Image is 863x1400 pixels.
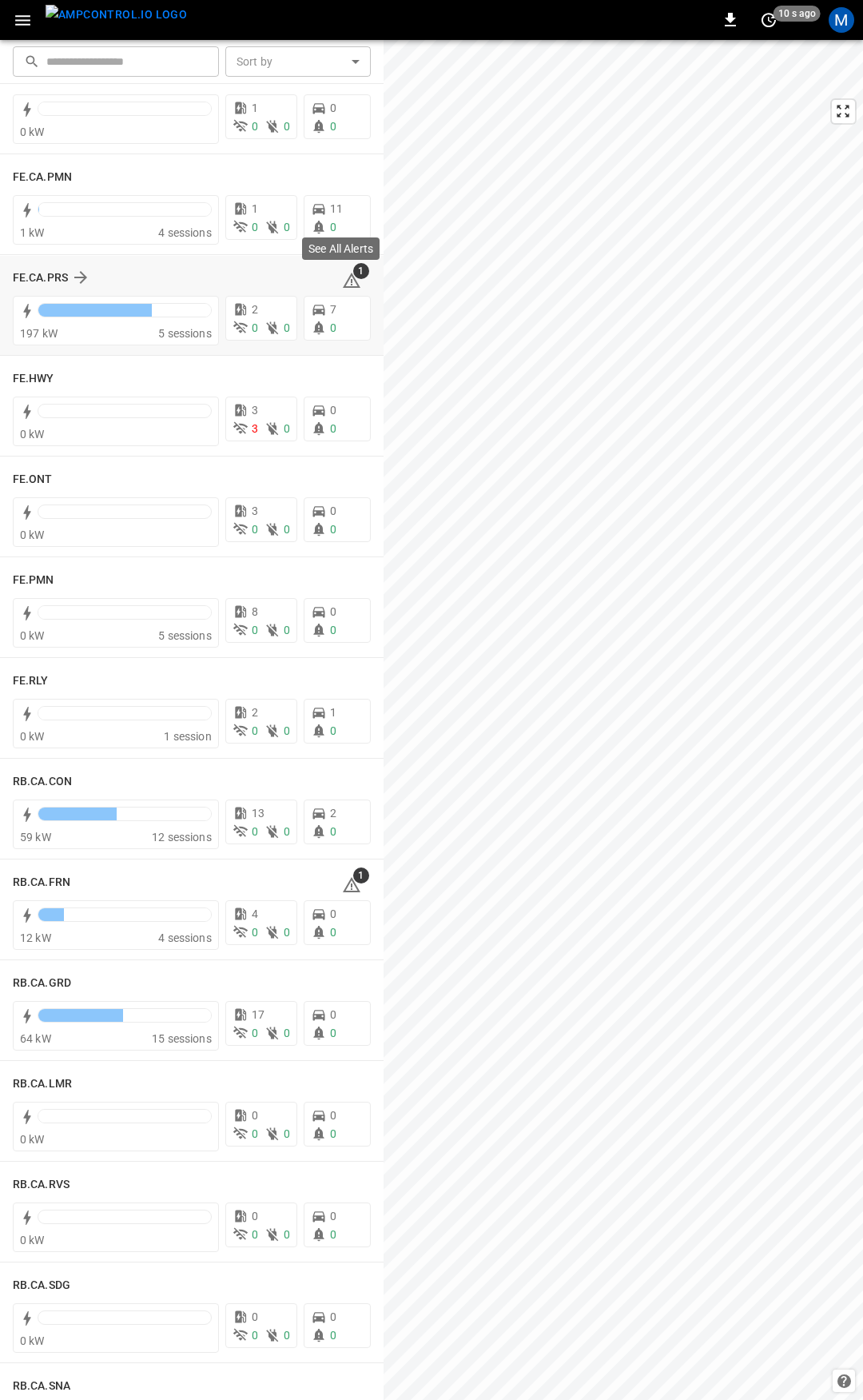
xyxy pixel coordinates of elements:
span: 0 kW [20,528,45,541]
span: 0 [252,825,258,838]
span: 0 [252,724,258,737]
span: 0 [284,926,290,939]
span: 1 [353,868,369,883]
span: 0 [252,1027,258,1039]
span: 0 [330,1008,336,1021]
span: 17 [252,1008,264,1021]
span: 0 [252,1210,258,1223]
span: 0 [284,321,290,334]
span: 0 kW [20,428,45,441]
h6: FE.PMN [13,572,54,589]
span: 1 kW [20,226,45,239]
span: 15 sessions [152,1032,212,1045]
div: profile-icon [829,7,854,33]
span: 0 kW [20,730,45,743]
h6: RB.CA.CON [13,773,72,791]
span: 0 [284,1027,290,1039]
h6: FE.CA.PRS [13,269,68,287]
span: 0 [252,1228,258,1241]
span: 59 kW [20,831,51,844]
span: 10 s ago [774,6,821,22]
h6: RB.CA.RVS [13,1176,70,1194]
span: 1 session [164,730,211,743]
span: 0 [330,605,336,618]
span: 0 kW [20,1334,45,1347]
span: 197 kW [20,327,58,340]
span: 0 [330,1109,336,1122]
span: 64 kW [20,1032,51,1045]
span: 2 [252,706,258,719]
span: 11 [330,202,343,215]
span: 0 [330,1228,336,1241]
h6: RB.CA.SDG [13,1277,70,1294]
span: 4 [252,907,258,920]
span: 4 sessions [158,226,212,239]
span: 0 [252,1329,258,1342]
span: 7 [330,303,336,316]
span: 0 kW [20,1234,45,1246]
span: 2 [252,303,258,316]
span: 0 [330,321,336,334]
h6: FE.CA.PMN [13,169,72,186]
span: 3 [252,505,258,517]
span: 0 [330,1027,336,1039]
span: 1 [353,263,369,279]
span: 0 [330,907,336,920]
span: 0 [252,321,258,334]
span: 0 [284,724,290,737]
span: 0 [284,1329,290,1342]
span: 0 [252,523,258,536]
span: 3 [252,404,258,417]
span: 5 sessions [158,629,212,642]
span: 0 [284,523,290,536]
span: 0 [330,624,336,636]
img: ampcontrol.io logo [46,5,187,25]
span: 4 sessions [158,931,212,944]
span: 0 [252,1310,258,1323]
span: 12 kW [20,931,51,944]
span: 0 [252,1127,258,1140]
span: 0 [284,1228,290,1241]
h6: RB.CA.LMR [13,1075,72,1093]
span: 0 [284,1127,290,1140]
span: 0 [330,102,336,114]
span: 0 [284,624,290,636]
h6: RB.CA.FRN [13,874,70,891]
span: 0 [330,926,336,939]
span: 0 [330,505,336,517]
span: 0 [330,120,336,133]
span: 0 [252,1109,258,1122]
span: 1 [252,202,258,215]
span: 0 [284,422,290,435]
span: 1 [330,706,336,719]
button: set refresh interval [756,7,781,33]
span: 0 [330,825,336,838]
h6: FE.ONT [13,471,53,489]
h6: RB.CA.SNA [13,1378,70,1395]
span: 5 sessions [158,327,212,340]
span: 12 sessions [152,831,212,844]
span: 0 [330,1210,336,1223]
span: 0 [330,1127,336,1140]
span: 13 [252,807,264,820]
span: 0 [330,221,336,233]
span: 1 [252,102,258,114]
h6: RB.CA.GRD [13,975,71,992]
span: 0 [252,926,258,939]
span: 0 [330,1310,336,1323]
span: 3 [252,422,258,435]
span: 0 [330,724,336,737]
span: 8 [252,605,258,618]
span: 0 [252,624,258,636]
span: 0 kW [20,1133,45,1146]
span: 0 [284,825,290,838]
canvas: Map [384,40,863,1400]
h6: FE.HWY [13,370,54,388]
span: 0 [330,523,336,536]
span: 0 [284,221,290,233]
span: 0 kW [20,629,45,642]
p: See All Alerts [308,241,373,257]
h6: FE.RLY [13,672,49,690]
span: 0 [330,422,336,435]
span: 0 [330,1329,336,1342]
